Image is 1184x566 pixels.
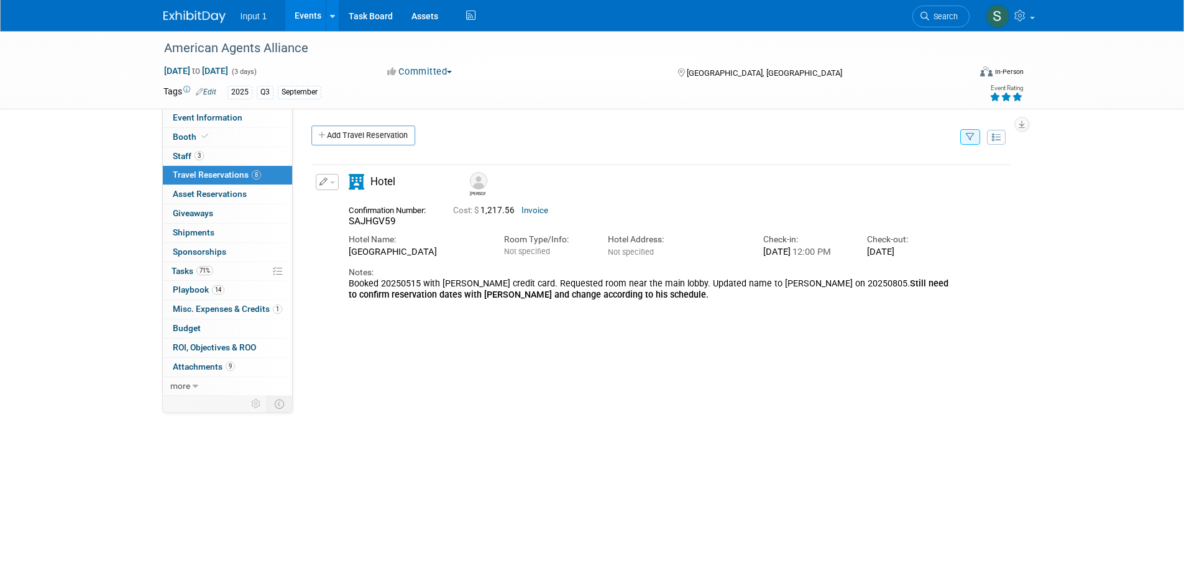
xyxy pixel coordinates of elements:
[349,202,434,216] div: Confirmation Number:
[791,246,831,257] span: 12:00 PM
[470,172,487,189] img: Jairo Chamorro
[160,37,951,60] div: American Agents Alliance
[163,128,292,147] a: Booth
[173,304,282,314] span: Misc. Expenses & Credits
[763,234,848,245] div: Check-in:
[608,247,654,257] span: Not specified
[163,319,292,338] a: Budget
[504,247,550,256] span: Not specified
[163,262,292,281] a: Tasks71%
[687,68,842,78] span: [GEOGRAPHIC_DATA], [GEOGRAPHIC_DATA]
[173,323,201,333] span: Budget
[912,6,970,27] a: Search
[163,224,292,242] a: Shipments
[163,147,292,166] a: Staff3
[163,109,292,127] a: Event Information
[453,206,480,215] span: Cost: $
[278,86,321,99] div: September
[173,362,235,372] span: Attachments
[202,133,208,140] i: Booth reservation complete
[163,65,229,76] span: [DATE] [DATE]
[311,126,415,145] a: Add Travel Reservation
[349,278,948,299] b: Still need to confirm reservation dates with [PERSON_NAME] and change according to his schedule.
[163,11,226,23] img: ExhibitDay
[196,88,216,96] a: Edit
[986,4,1009,28] img: Susan Stout
[966,134,975,142] i: Filter by Traveler
[267,396,292,412] td: Toggle Event Tabs
[227,86,252,99] div: 2025
[929,12,958,21] span: Search
[867,246,952,257] div: [DATE]
[163,243,292,262] a: Sponsorships
[163,300,292,319] a: Misc. Expenses & Credits1
[163,185,292,204] a: Asset Reservations
[173,247,226,257] span: Sponsorships
[349,174,364,189] i: Hotel
[273,304,282,314] span: 1
[231,68,257,76] span: (3 days)
[257,86,273,99] div: Q3
[163,358,292,377] a: Attachments9
[349,267,953,278] div: Notes:
[467,172,489,197] div: Jairo Chamorro
[212,285,224,294] span: 14
[173,112,242,122] span: Event Information
[163,281,292,299] a: Playbook14
[173,342,256,352] span: ROI, Objectives & ROO
[163,85,216,99] td: Tags
[608,234,745,245] div: Hotel Address:
[173,151,204,161] span: Staff
[980,66,993,76] img: Format-Inperson.png
[163,377,292,396] a: more
[867,234,952,245] div: Check-out:
[246,396,267,412] td: Personalize Event Tab Strip
[190,66,202,76] span: to
[173,227,214,237] span: Shipments
[470,189,485,197] div: Jairo Chamorro
[349,246,485,257] div: [GEOGRAPHIC_DATA]
[195,151,204,160] span: 3
[173,285,224,294] span: Playbook
[252,170,261,180] span: 8
[170,381,190,391] span: more
[163,204,292,223] a: Giveaways
[349,234,485,245] div: Hotel Name:
[173,208,213,218] span: Giveaways
[349,216,396,227] span: SAJHGV59
[989,85,1023,91] div: Event Rating
[173,189,247,199] span: Asset Reservations
[521,206,548,215] a: Invoice
[370,175,395,188] span: Hotel
[453,206,520,215] span: 1,217.56
[163,166,292,185] a: Travel Reservations8
[173,170,261,180] span: Travel Reservations
[383,65,457,78] button: Committed
[226,362,235,371] span: 9
[241,11,267,21] span: Input 1
[896,65,1024,83] div: Event Format
[994,67,1024,76] div: In-Person
[172,266,213,276] span: Tasks
[504,234,589,245] div: Room Type/Info:
[173,132,211,142] span: Booth
[163,339,292,357] a: ROI, Objectives & ROO
[349,278,953,301] div: Booked 20250515 with [PERSON_NAME] credit card. Requested room near the main lobby. Updated name ...
[196,266,213,275] span: 71%
[763,246,848,257] div: [DATE]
